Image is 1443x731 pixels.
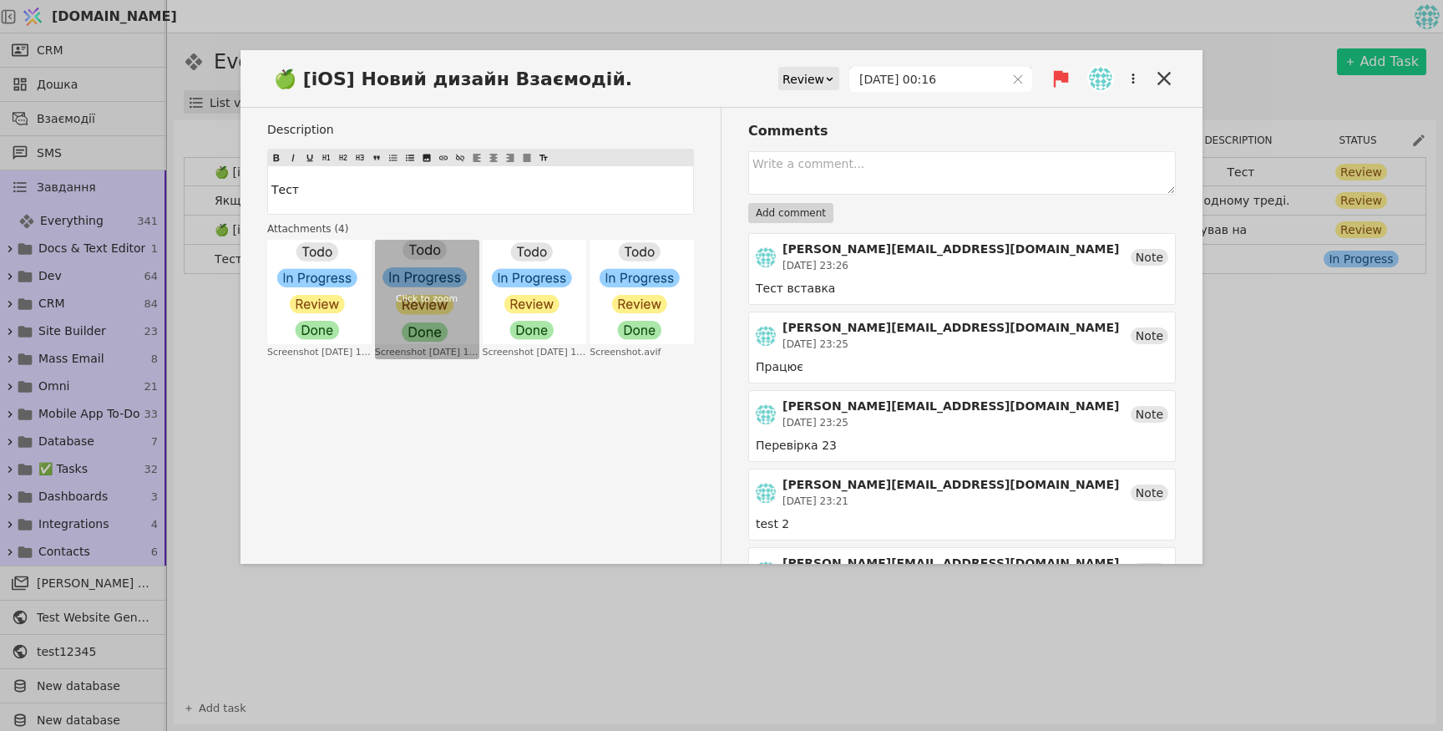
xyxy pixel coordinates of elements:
h3: Comments [748,121,1176,141]
svg: close [1012,74,1024,85]
div: Note [1131,485,1168,501]
div: [DATE] 23:26 [782,258,1119,273]
div: [PERSON_NAME][EMAIL_ADDRESS][DOMAIN_NAME] [782,241,1119,258]
img: ih [1089,67,1112,90]
div: Note [1131,327,1168,344]
div: Review [782,68,824,91]
div: [PERSON_NAME][EMAIL_ADDRESS][DOMAIN_NAME] [782,555,1119,572]
input: dd.MM.yyyy HH:mm [850,68,1005,91]
div: [PERSON_NAME][EMAIL_ADDRESS][DOMAIN_NAME] [782,398,1119,415]
div: [DATE] 23:21 [782,494,1119,509]
div: Note [1131,406,1168,423]
div: Click to zoom [394,291,459,308]
img: ih [756,561,776,581]
div: [DATE] 23:25 [782,337,1119,352]
div: Тест вставка [756,280,1168,297]
img: ih [756,247,776,267]
img: ih [756,326,776,346]
button: Clear [1012,74,1024,85]
span: Тест [271,183,299,196]
div: [PERSON_NAME][EMAIL_ADDRESS][DOMAIN_NAME] [782,319,1119,337]
img: ih [756,404,776,424]
label: Description [267,121,694,139]
div: Працює [756,358,1168,376]
div: test 2 [756,515,1168,533]
button: Add comment [748,203,833,223]
div: [DATE] 23:25 [782,415,1119,430]
img: ih [756,483,776,503]
div: [PERSON_NAME][EMAIL_ADDRESS][DOMAIN_NAME] [782,476,1119,494]
span: 🍏 [iOS] Новий дизайн Взаємодій. [267,65,649,93]
div: Перевірка 23 [756,437,1168,454]
div: Note [1131,249,1168,266]
div: Note [1131,563,1168,580]
h4: Attachments ( 4 ) [267,221,694,236]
